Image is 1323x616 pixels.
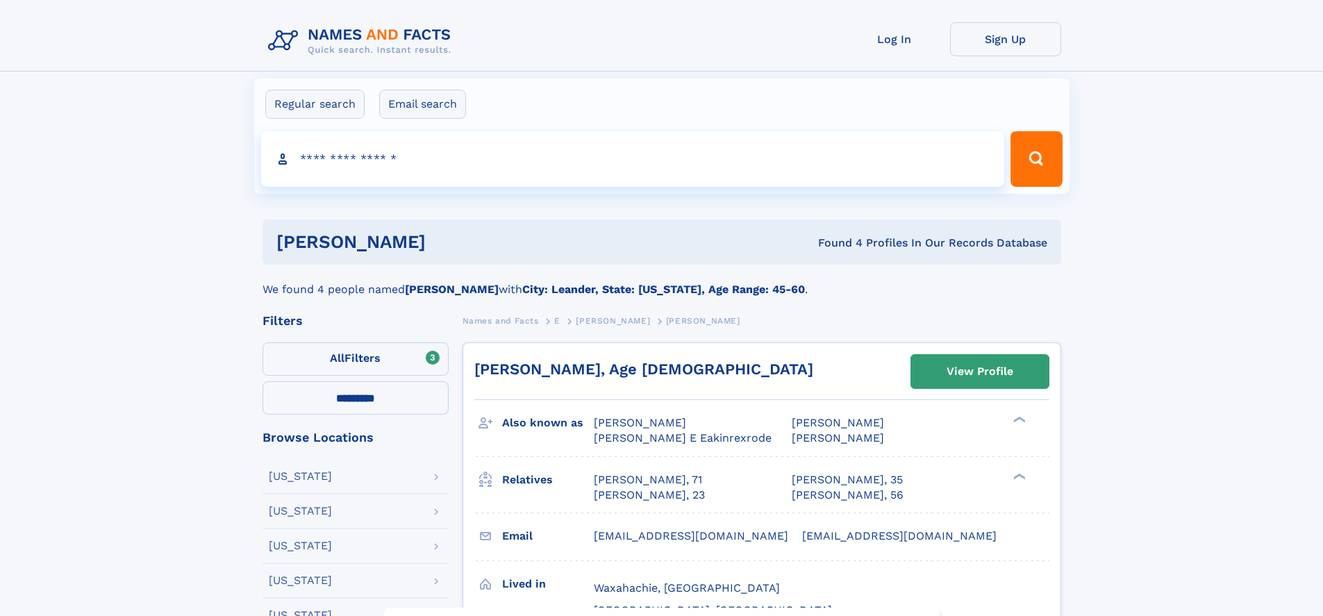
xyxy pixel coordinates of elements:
a: [PERSON_NAME] [576,312,650,329]
a: [PERSON_NAME], Age [DEMOGRAPHIC_DATA] [474,360,813,378]
a: [PERSON_NAME], 56 [792,488,904,503]
a: E [554,312,560,329]
span: [PERSON_NAME] [792,416,884,429]
a: [PERSON_NAME], 35 [792,472,903,488]
a: Names and Facts [463,312,539,329]
div: Filters [263,315,449,327]
input: search input [261,131,1005,187]
div: ❯ [1010,472,1026,481]
label: Email search [379,90,466,119]
div: [US_STATE] [269,471,332,482]
span: [PERSON_NAME] [792,431,884,444]
h3: Lived in [502,572,594,596]
h3: Relatives [502,468,594,492]
img: Logo Names and Facts [263,22,463,60]
div: ❯ [1010,415,1026,424]
span: E [554,316,560,326]
span: [PERSON_NAME] E Eakinrexrode [594,431,772,444]
h1: [PERSON_NAME] [276,233,622,251]
span: [EMAIL_ADDRESS][DOMAIN_NAME] [594,529,788,542]
div: Found 4 Profiles In Our Records Database [622,235,1047,251]
span: Waxahachie, [GEOGRAPHIC_DATA] [594,581,780,594]
a: View Profile [911,355,1049,388]
label: Regular search [265,90,365,119]
label: Filters [263,342,449,376]
div: [US_STATE] [269,540,332,551]
a: Sign Up [950,22,1061,56]
button: Search Button [1010,131,1062,187]
a: Log In [839,22,950,56]
b: [PERSON_NAME] [405,283,499,296]
div: [US_STATE] [269,506,332,517]
span: [PERSON_NAME] [594,416,686,429]
span: All [330,351,344,365]
a: [PERSON_NAME], 71 [594,472,702,488]
div: View Profile [947,356,1013,388]
a: [PERSON_NAME], 23 [594,488,705,503]
h3: Also known as [502,411,594,435]
span: [EMAIL_ADDRESS][DOMAIN_NAME] [802,529,997,542]
span: [PERSON_NAME] [576,316,650,326]
span: [PERSON_NAME] [666,316,740,326]
div: We found 4 people named with . [263,265,1061,298]
div: Browse Locations [263,431,449,444]
div: [US_STATE] [269,575,332,586]
h3: Email [502,524,594,548]
b: City: Leander, State: [US_STATE], Age Range: 45-60 [522,283,805,296]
